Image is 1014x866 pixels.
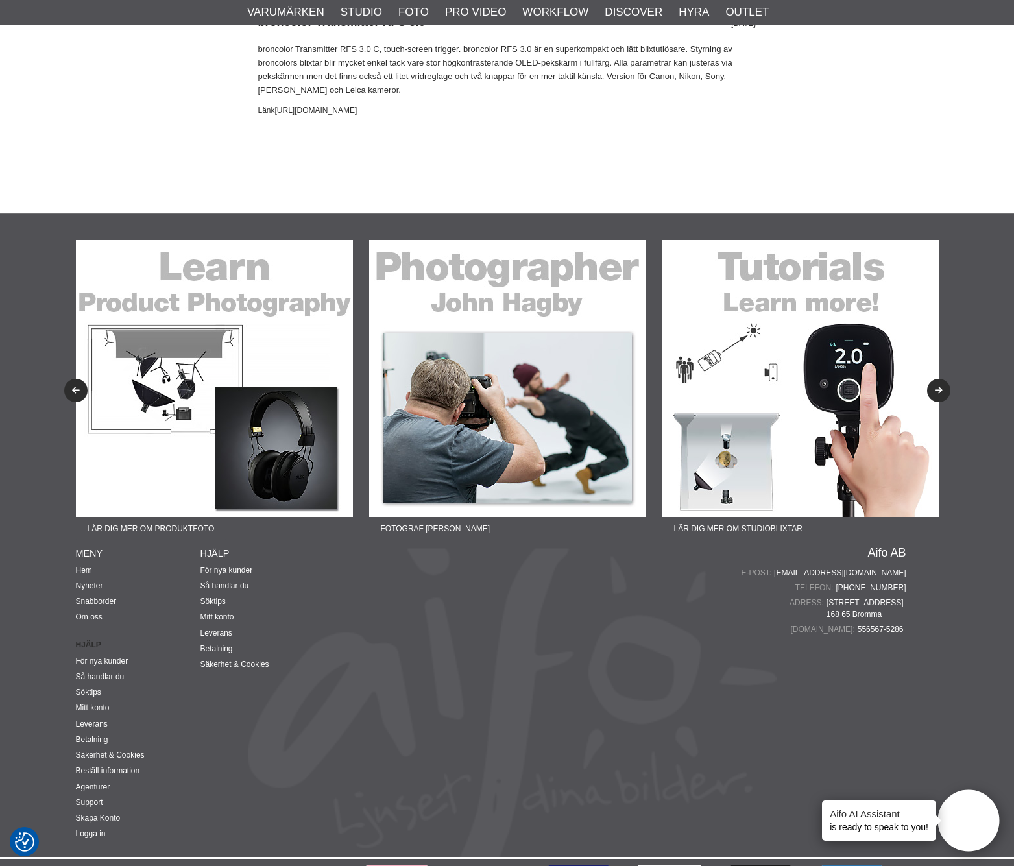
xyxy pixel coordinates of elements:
[522,4,588,21] a: Workflow
[445,4,506,21] a: Pro Video
[76,813,121,823] a: Skapa Konto
[741,567,774,579] span: E-post:
[790,597,827,608] span: Adress:
[76,782,110,791] a: Agenturer
[822,800,936,841] div: is ready to speak to you!
[64,379,88,402] button: Previous
[200,644,233,653] a: Betalning
[795,582,836,594] span: Telefon:
[369,240,646,540] a: Annons:22-08F banner-sidfot-john.jpgFotograf [PERSON_NAME]
[858,623,906,635] span: 556567-5286
[836,582,906,594] a: [PHONE_NUMBER]
[827,597,906,620] span: [STREET_ADDRESS] 168 65 Bromma
[200,547,325,560] h4: Hjälp
[369,240,646,517] img: Annons:22-08F banner-sidfot-john.jpg
[76,597,117,606] a: Snabborder
[76,672,125,681] a: Så handlar du
[76,517,226,540] span: Lär dig mer om produktfoto
[341,4,382,21] a: Studio
[76,798,103,807] a: Support
[867,547,906,559] a: Aifo AB
[76,829,106,838] a: Logga in
[76,639,200,651] strong: Hjälp
[725,4,769,21] a: Outlet
[76,703,110,712] a: Mitt konto
[76,240,353,517] img: Annons:22-07F banner-sidfot-learn-product.jpg
[258,43,756,97] p: broncolor Transmitter RFS 3.0 C, touch-screen trigger. broncolor RFS 3.0 är en superkompakt och l...
[830,807,928,821] h4: Aifo AI Assistant
[369,517,501,540] span: Fotograf [PERSON_NAME]
[76,656,128,666] a: För nya kunder
[774,567,906,579] a: [EMAIL_ADDRESS][DOMAIN_NAME]
[200,581,249,590] a: Så handlar du
[927,379,950,402] button: Next
[200,629,232,638] a: Leverans
[15,830,34,854] button: Samtyckesinställningar
[76,719,108,728] a: Leverans
[76,547,200,560] h4: Meny
[76,735,108,744] a: Betalning
[200,597,226,606] a: Söktips
[200,612,234,621] a: Mitt konto
[200,660,269,669] a: Säkerhet & Cookies
[679,4,709,21] a: Hyra
[76,766,140,775] a: Beställ information
[15,832,34,852] img: Revisit consent button
[398,4,429,21] a: Foto
[200,566,253,575] a: För nya kunder
[76,581,103,590] a: Nyheter
[790,623,857,635] span: [DOMAIN_NAME]:
[662,240,939,517] img: Annons:22-01F banner-sidfot-tutorials.jpg
[247,4,324,21] a: Varumärken
[76,240,353,540] a: Annons:22-07F banner-sidfot-learn-product.jpgLär dig mer om produktfoto
[275,106,357,115] a: [URL][DOMAIN_NAME]
[662,240,939,540] a: Annons:22-01F banner-sidfot-tutorials.jpgLär dig mer om studioblixtar
[258,106,275,115] span: Länk
[76,566,92,575] a: Hem
[76,612,103,621] a: Om oss
[662,517,814,540] span: Lär dig mer om studioblixtar
[76,688,101,697] a: Söktips
[76,751,145,760] a: Säkerhet & Cookies
[605,4,662,21] a: Discover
